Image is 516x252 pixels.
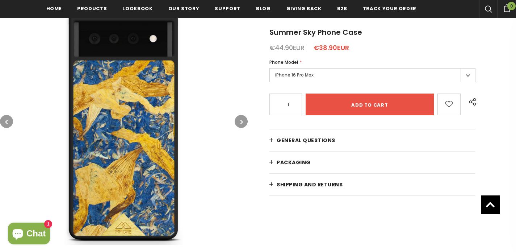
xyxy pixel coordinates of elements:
span: B2B [337,5,347,12]
span: General Questions [277,137,335,144]
input: Add to cart [306,94,434,115]
span: €38.90EUR [314,43,349,52]
a: Shipping and returns [269,174,475,195]
span: Products [77,5,107,12]
a: General Questions [269,129,475,151]
span: Our Story [168,5,200,12]
a: PACKAGING [269,152,475,173]
span: Shipping and returns [277,181,343,188]
span: Track your order [363,5,416,12]
span: 0 [507,2,516,10]
span: Blog [256,5,271,12]
span: Phone Model [269,59,298,65]
span: Home [46,5,62,12]
span: Summer Sky Phone Case [269,27,362,37]
a: 0 [498,3,516,12]
span: Giving back [286,5,322,12]
span: Lookbook [122,5,152,12]
span: €44.90EUR [269,43,305,52]
inbox-online-store-chat: Shopify online store chat [6,223,52,246]
span: support [215,5,240,12]
span: PACKAGING [277,159,311,166]
label: iPhone 16 Pro Max [269,68,475,82]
